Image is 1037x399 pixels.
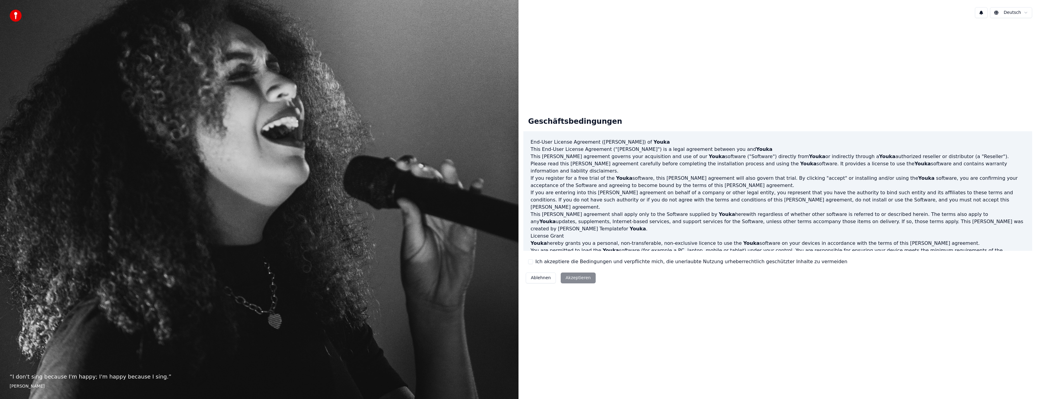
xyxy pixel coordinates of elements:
[709,154,725,159] span: Youka
[719,211,735,217] span: Youka
[531,211,1025,232] p: This [PERSON_NAME] agreement shall apply only to the Software supplied by herewith regardless of ...
[800,161,817,167] span: Youka
[10,10,22,22] img: youka
[915,161,931,167] span: Youka
[10,383,509,389] footer: [PERSON_NAME]
[531,189,1025,211] p: If you are entering into this [PERSON_NAME] agreement on behalf of a company or other legal entit...
[523,112,627,131] div: Geschäftsbedingungen
[743,240,760,246] span: Youka
[535,258,847,265] label: Ich akzeptiere die Bedingungen und verpflichte mich, die unerlaubte Nutzung urheberrechtlich gesc...
[531,139,1025,146] h3: End-User License Agreement ([PERSON_NAME]) of
[558,226,622,232] a: [PERSON_NAME] Template
[531,240,547,246] span: Youka
[539,219,556,224] span: Youka
[756,146,772,152] span: Youka
[603,248,619,253] span: Youka
[531,153,1025,160] p: This [PERSON_NAME] agreement governs your acquisition and use of our software ("Software") direct...
[630,226,646,232] span: Youka
[531,146,1025,153] p: This End-User License Agreement ("[PERSON_NAME]") is a legal agreement between you and
[531,247,1025,261] p: You are permitted to load the software (for example a PC, laptop, mobile or tablet) under your co...
[879,154,895,159] span: Youka
[809,154,825,159] span: Youka
[531,160,1025,175] p: Please read this [PERSON_NAME] agreement carefully before completing the installation process and...
[10,373,509,381] p: “ I don't sing because I'm happy; I'm happy because I sing. ”
[531,175,1025,189] p: If you register for a free trial of the software, this [PERSON_NAME] agreement will also govern t...
[531,232,1025,240] h3: License Grant
[526,273,556,283] button: Ablehnen
[918,175,935,181] span: Youka
[531,240,1025,247] p: hereby grants you a personal, non-transferable, non-exclusive licence to use the software on your...
[654,139,670,145] span: Youka
[616,175,632,181] span: Youka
